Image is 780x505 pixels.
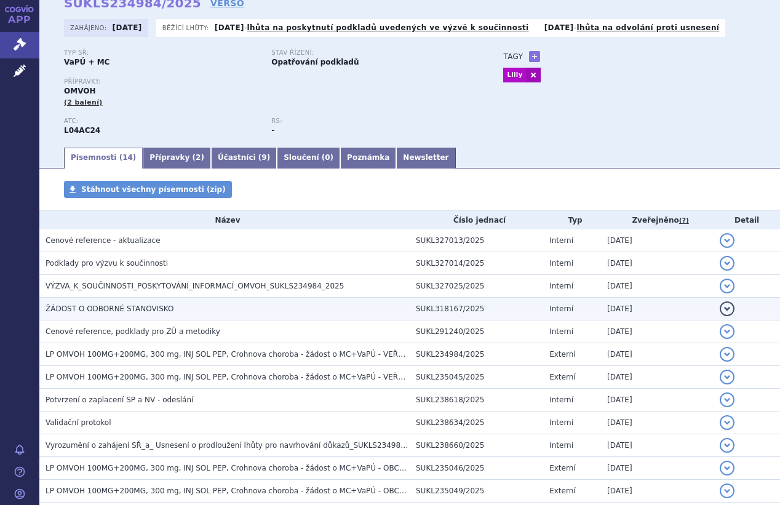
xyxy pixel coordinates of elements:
span: VÝZVA_K_SOUČINNOSTI_POSKYTOVÁNÍ_INFORMACÍ_OMVOH_SUKLS234984_2025 [46,282,344,290]
span: LP OMVOH 100MG+200MG, 300 mg, INJ SOL PEP, Crohnova choroba - žádost o MC+VaPÚ - VEŘEJNÉ, mail 2/4 [46,373,450,381]
button: detail [720,392,734,407]
strong: - [271,126,274,135]
p: Stav řízení: [271,49,466,57]
span: Interní [549,327,573,336]
span: Interní [549,441,573,450]
td: [DATE] [601,480,714,503]
td: SUKL327025/2025 [410,275,543,298]
th: Číslo jednací [410,211,543,229]
span: 2 [196,153,201,162]
span: 14 [122,153,133,162]
strong: [DATE] [544,23,574,32]
h3: Tagy [503,49,523,64]
span: Interní [549,418,573,427]
span: Interní [549,396,573,404]
span: Zahájeno: [70,23,109,33]
a: Stáhnout všechny písemnosti (zip) [64,181,232,198]
td: SUKL235049/2025 [410,480,543,503]
span: Interní [549,304,573,313]
td: [DATE] [601,298,714,320]
a: lhůta na odvolání proti usnesení [576,23,719,32]
button: detail [720,438,734,453]
a: Účastníci (9) [211,148,277,169]
th: Název [39,211,410,229]
td: [DATE] [601,389,714,412]
td: [DATE] [601,252,714,275]
strong: [DATE] [113,23,142,32]
span: LP OMVOH 100MG+200MG, 300 mg, INJ SOL PEP, Crohnova choroba - žádost o MC+VaPÚ - OBCHODNÍ TAJEMST... [46,487,499,495]
td: [DATE] [601,366,714,389]
a: Lilly [503,68,525,82]
span: Interní [549,236,573,245]
span: Validační protokol [46,418,111,427]
td: [DATE] [601,320,714,343]
a: lhůta na poskytnutí podkladů uvedených ve výzvě k součinnosti [247,23,529,32]
span: Cenové reference, podklady pro ZÚ a metodiky [46,327,220,336]
span: Potvrzení o zaplacení SP a NV - odeslání [46,396,193,404]
span: Cenové reference - aktualizace [46,236,161,245]
p: - [544,23,720,33]
span: LP OMVOH 100MG+200MG, 300 mg, INJ SOL PEP, Crohnova choroba - žádost o MC+VaPÚ - OBCHODNÍ TAJEMST... [46,464,499,472]
td: SUKL327013/2025 [410,229,543,252]
span: Externí [549,373,575,381]
span: 9 [261,153,266,162]
td: [DATE] [601,343,714,366]
button: detail [720,233,734,248]
a: Newsletter [396,148,455,169]
th: Zveřejněno [601,211,714,229]
span: Vyrozumění o zahájení SŘ_a_ Usnesení o prodloužení lhůty pro navrhování důkazů_SUKLS234984/2025 [46,441,426,450]
span: Stáhnout všechny písemnosti (zip) [81,185,226,194]
span: Interní [549,259,573,268]
button: detail [720,461,734,475]
span: Externí [549,464,575,472]
td: [DATE] [601,412,714,434]
button: detail [720,279,734,293]
p: RS: [271,117,466,125]
td: SUKL234984/2025 [410,343,543,366]
strong: VaPÚ + MC [64,58,109,66]
p: Typ SŘ: [64,49,259,57]
td: SUKL238618/2025 [410,389,543,412]
abbr: (?) [679,217,689,225]
span: OMVOH [64,87,95,95]
span: LP OMVOH 100MG+200MG, 300 mg, INJ SOL PEP, Crohnova choroba - žádost o MC+VaPÚ - VEŘEJNÉ, mail - 1/4 [46,350,455,359]
a: Poznámka [340,148,396,169]
span: 0 [325,153,330,162]
button: detail [720,324,734,339]
button: detail [720,301,734,316]
td: SUKL238634/2025 [410,412,543,434]
td: SUKL235045/2025 [410,366,543,389]
td: SUKL235046/2025 [410,457,543,480]
span: Externí [549,487,575,495]
td: SUKL291240/2025 [410,320,543,343]
strong: MIRIKIZUMAB [64,126,100,135]
span: Podklady pro výzvu k součinnosti [46,259,168,268]
td: SUKL318167/2025 [410,298,543,320]
span: Externí [549,350,575,359]
td: SUKL327014/2025 [410,252,543,275]
strong: Opatřování podkladů [271,58,359,66]
p: Přípravky: [64,78,479,85]
td: [DATE] [601,457,714,480]
th: Typ [543,211,601,229]
span: Běžící lhůty: [162,23,212,33]
span: ŽÁDOST O ODBORNÉ STANOVISKO [46,304,173,313]
button: detail [720,483,734,498]
button: detail [720,256,734,271]
span: (2 balení) [64,98,103,106]
span: Interní [549,282,573,290]
p: ATC: [64,117,259,125]
td: [DATE] [601,229,714,252]
strong: [DATE] [215,23,244,32]
p: - [215,23,529,33]
td: SUKL238660/2025 [410,434,543,457]
th: Detail [714,211,780,229]
a: Písemnosti (14) [64,148,143,169]
td: [DATE] [601,275,714,298]
a: Přípravky (2) [143,148,211,169]
button: detail [720,370,734,384]
a: + [529,51,540,62]
button: detail [720,347,734,362]
td: [DATE] [601,434,714,457]
a: Sloučení (0) [277,148,340,169]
